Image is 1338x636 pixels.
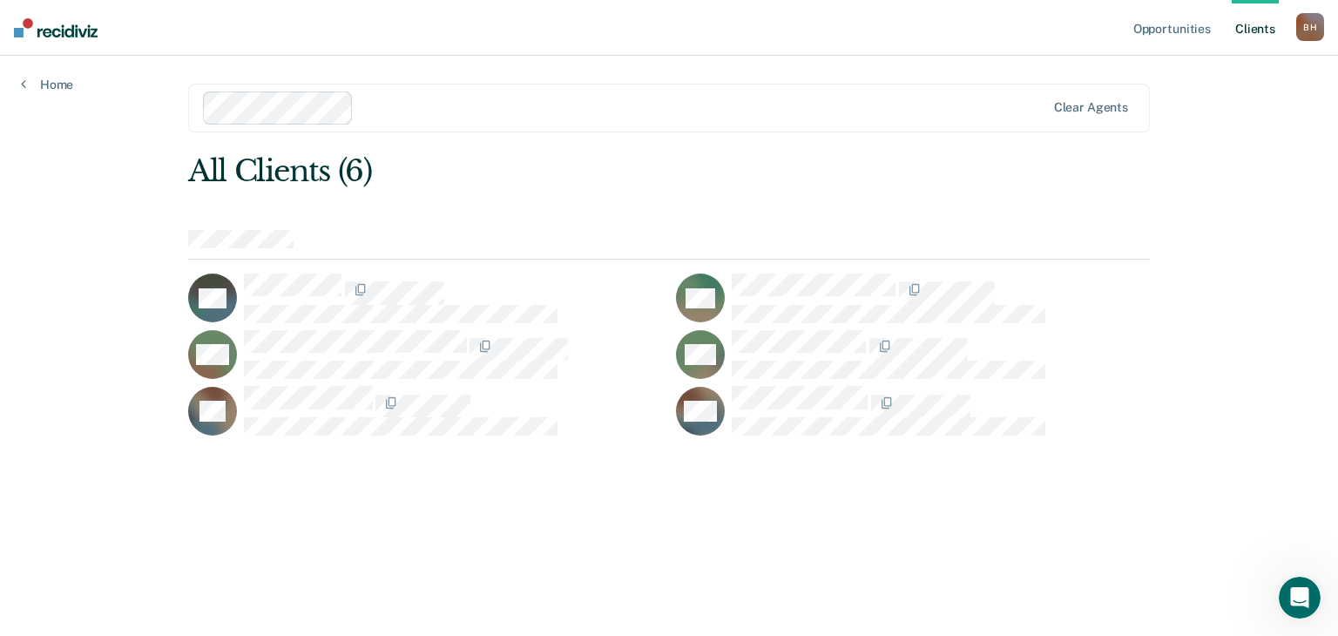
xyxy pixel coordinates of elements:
[14,18,98,37] img: Recidiviz
[1296,13,1324,41] button: BH
[1054,100,1128,115] div: Clear agents
[1279,577,1321,619] iframe: Intercom live chat
[21,77,73,92] a: Home
[188,153,957,189] div: All Clients (6)
[1296,13,1324,41] div: B H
